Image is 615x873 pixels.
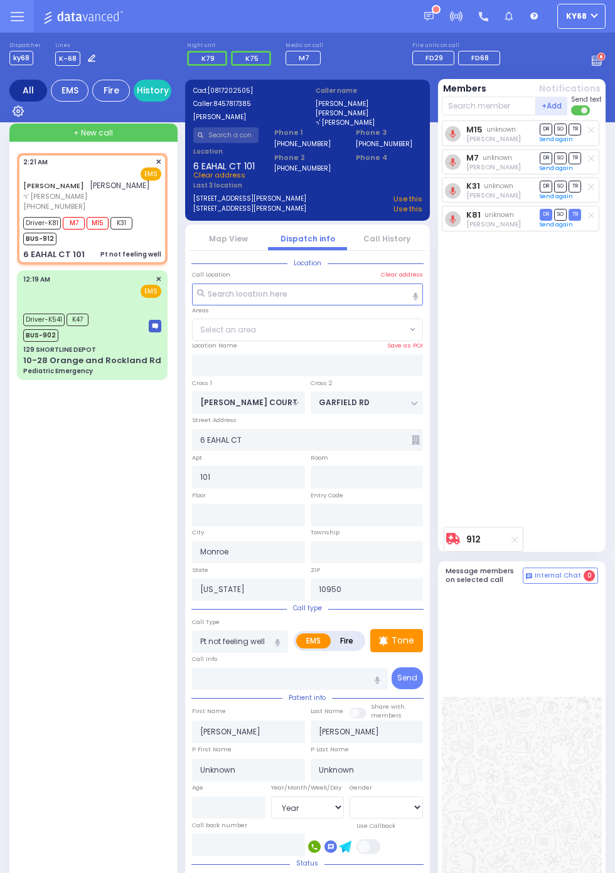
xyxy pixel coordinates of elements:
a: 912 [466,535,481,544]
span: [0817202505] [208,86,253,95]
div: All [9,80,47,102]
span: Driver-K541 [23,314,65,326]
label: Entry Code [311,491,343,500]
label: Clear address [381,270,423,279]
span: DR [540,124,552,135]
div: Pediatric Emergency [23,366,93,376]
span: TR [569,152,581,164]
span: K47 [67,314,88,326]
input: Search member [442,97,537,115]
span: FD68 [471,53,489,63]
button: Members [443,82,486,95]
img: message.svg [424,12,434,21]
div: 10-28 Orange and Rockland Rd [23,354,161,367]
div: Fire [92,80,130,102]
label: State [192,566,208,574]
label: EMS [296,633,331,648]
span: TR [569,209,581,221]
label: Medic on call [286,42,324,50]
span: unknown [486,125,516,134]
label: Turn off text [571,104,591,117]
label: Caller name [316,86,422,95]
img: message-box.svg [149,320,161,332]
a: Send again [540,221,573,228]
span: SO [554,124,567,135]
div: 129 SHORTLINE DEPOT [23,345,96,354]
input: Search location here [192,283,423,306]
span: TR [569,181,581,193]
span: BUS-902 [23,329,58,342]
label: Cad: [193,86,300,95]
label: P Last Name [311,745,349,754]
label: Night unit [187,42,275,50]
span: Chaim Horowitz [466,162,521,172]
label: Last Name [311,707,343,716]
p: Tone [392,634,414,647]
input: Search a contact [193,127,259,143]
label: Cross 1 [192,379,212,388]
span: Berish Mertz [466,220,521,229]
span: [PERSON_NAME] [90,180,150,191]
label: Lines [55,42,99,50]
span: K79 [201,53,215,63]
label: ר' [PERSON_NAME] [316,118,422,127]
span: Call type [287,603,328,613]
span: members [371,711,402,719]
span: Yisroel Feldman [466,191,521,200]
span: Patient info [282,693,332,702]
span: Phone 3 [356,127,422,138]
span: ky68 [9,51,33,65]
label: [PERSON_NAME] [193,112,300,122]
button: +Add [536,97,567,115]
span: Phone 2 [274,152,340,163]
a: [STREET_ADDRESS][PERSON_NAME] [193,194,306,204]
label: Street Address [192,416,237,425]
span: Location [287,258,328,268]
span: SO [554,152,567,164]
label: [PHONE_NUMBER] [274,164,331,173]
label: Location Name [192,341,237,350]
a: Dispatch info [281,233,335,244]
span: ✕ [156,274,161,285]
a: Send again [540,135,573,143]
span: [PHONE_NUMBER] [23,201,85,211]
a: [STREET_ADDRESS][PERSON_NAME] [193,204,306,214]
label: City [192,528,204,537]
label: Save as POI [387,341,423,350]
label: Call back number [192,821,247,830]
span: Driver-K81 [23,217,61,230]
span: ✕ [156,157,161,167]
span: 12:19 AM [23,275,50,284]
a: Map View [209,233,248,244]
img: Logo [43,9,127,24]
label: Areas [192,306,209,315]
label: Use Callback [356,822,395,830]
button: Internal Chat 0 [523,568,598,584]
span: unknown [484,210,514,220]
span: FD29 [425,53,443,63]
div: Pt not feeling well [100,250,161,259]
span: BUS-912 [23,233,56,245]
span: Clear address [193,170,245,180]
span: M7 [63,217,85,230]
label: Gender [350,783,372,792]
h5: Message members on selected call [446,567,523,583]
label: Call Type [192,618,220,627]
small: Share with [371,702,405,711]
span: M15 [87,217,109,230]
a: K31 [466,181,480,191]
button: ky68 [557,4,606,29]
label: [PHONE_NUMBER] [356,139,412,149]
label: Room [311,453,328,462]
button: Notifications [539,82,601,95]
button: Send [392,667,423,689]
label: Floor [192,491,206,500]
label: First Name [192,707,226,716]
span: Status [290,859,324,868]
span: EMS [141,167,161,181]
a: History [134,80,171,102]
span: DR [540,181,552,193]
label: Location [193,147,259,156]
span: ר' [PERSON_NAME] [23,191,150,202]
a: Use this [393,194,422,204]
